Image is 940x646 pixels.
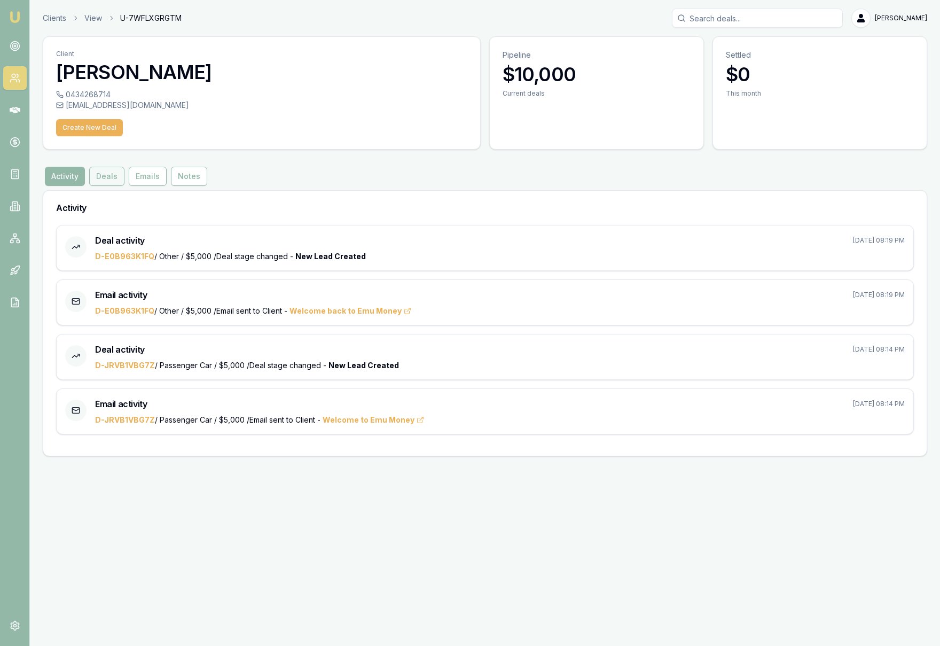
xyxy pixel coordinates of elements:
[726,64,914,85] h3: $0
[95,360,905,371] div: Deal stage changed -
[95,415,249,424] span: / Passenger Car / $5,000 /
[95,398,147,410] h3: Email activity
[503,50,691,60] p: Pipeline
[323,415,424,425] span: Welcome to Emu Money
[95,306,216,315] span: / Other / $5,000 /
[95,306,154,315] a: D-E0B963K1FQ
[295,252,366,261] span: New Lead Created
[503,64,691,85] h3: $10,000
[328,361,399,370] span: New Lead Created
[56,204,914,212] h3: Activity
[95,234,145,247] h3: Deal activity
[56,89,467,100] div: 0434268714
[56,100,467,111] div: [EMAIL_ADDRESS][DOMAIN_NAME]
[95,415,155,424] a: D-JRVB1VBG7Z
[56,50,467,58] p: Client
[726,89,914,98] div: This month
[120,13,182,24] span: U-7WFLXGRGTM
[95,251,905,262] div: Deal stage changed -
[726,50,914,60] p: Settled
[95,289,147,301] h3: Email activity
[853,291,905,299] p: [DATE] 08:19 PM
[95,361,155,370] a: D-JRVB1VBG7Z
[95,252,154,261] a: D-E0B963K1FQ
[171,167,207,186] button: Notes
[43,13,182,24] nav: breadcrumb
[95,343,145,356] h3: Deal activity
[853,345,905,354] p: [DATE] 08:14 PM
[9,11,21,24] img: emu-icon-u.png
[216,306,411,315] span: Email sent to Client -
[89,167,124,186] button: Deals
[95,361,249,370] span: / Passenger Car / $5,000 /
[503,89,691,98] div: Current deals
[129,167,167,186] button: Emails
[56,61,467,83] h3: [PERSON_NAME]
[95,252,216,261] span: / Other / $5,000 /
[43,13,66,24] a: Clients
[672,9,843,28] input: Search deals
[249,415,424,424] span: Email sent to Client -
[45,167,85,186] button: Activity
[289,306,411,316] span: Welcome back to Emu Money
[84,13,102,24] a: View
[875,14,927,22] span: [PERSON_NAME]
[853,400,905,408] p: [DATE] 08:14 PM
[853,236,905,245] p: [DATE] 08:19 PM
[56,119,123,136] button: Create New Deal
